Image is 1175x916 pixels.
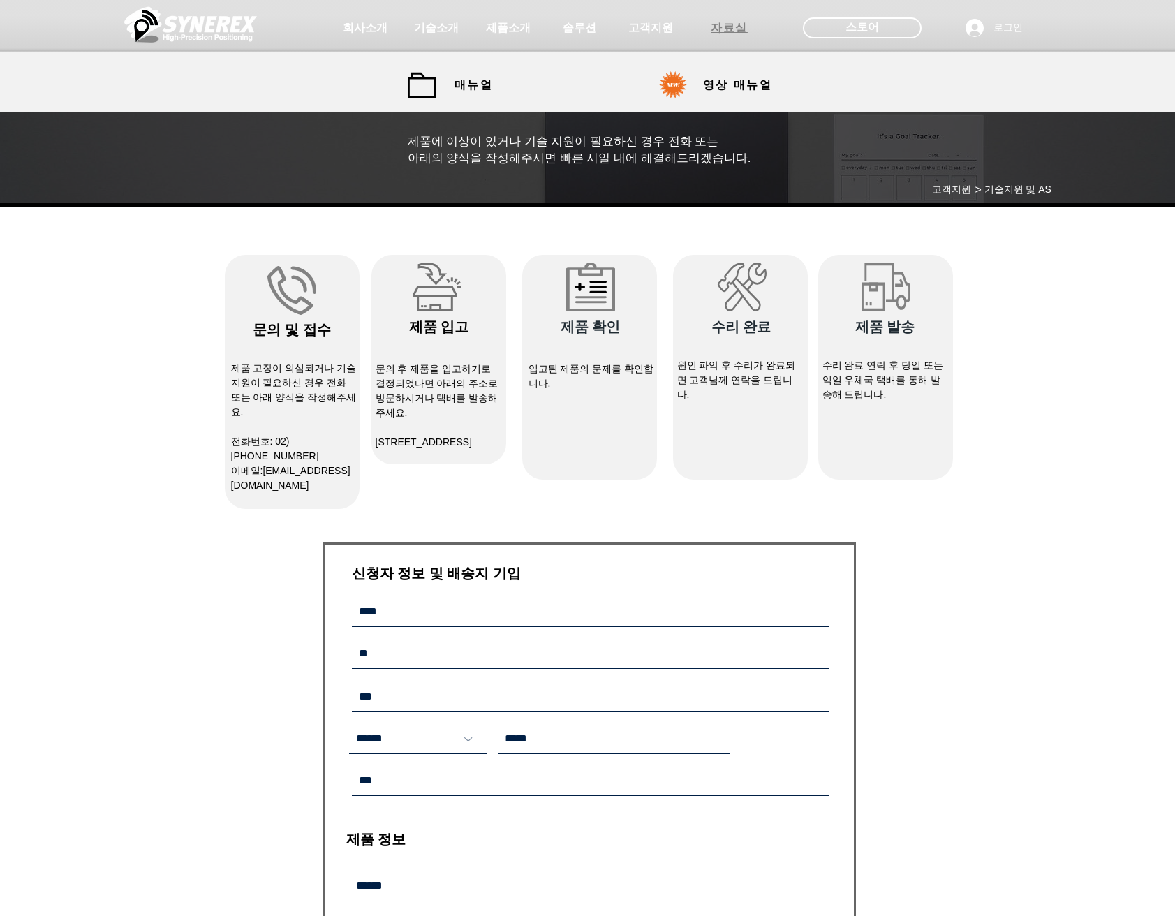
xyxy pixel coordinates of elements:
a: 영상 매뉴얼 [651,71,790,99]
a: 자료실 [695,14,764,42]
span: 자료실 [711,21,748,36]
a: 기술소개 [401,14,471,42]
div: 스토어 [803,17,922,38]
a: 제품소개 [473,14,543,42]
span: [STREET_ADDRESS] [376,436,472,448]
span: ​문의 후 제품을 입고하기로 결정되었다면 아래의 주소로 방문하시거나 택배를 발송해주세요. [376,363,498,418]
span: 매뉴얼 [455,78,493,93]
span: 로그인 [989,21,1028,35]
span: ​수리 완료 [711,319,771,334]
span: 고객지원 [628,21,673,36]
span: ​제품 정보 [346,832,406,847]
span: ​신청자 정보 및 배송지 기입 [352,566,521,581]
a: 솔루션 [545,14,614,42]
a: 매뉴얼 [408,71,505,99]
span: ​문의 및 접수 [253,322,330,337]
a: [EMAIL_ADDRESS][DOMAIN_NAME] [231,465,350,491]
button: 로그인 [956,15,1033,41]
span: 입고된 제품의 문제를 확인합니다. [529,363,654,389]
span: 영상 매뉴얼 [703,78,772,93]
span: 솔루션 [563,21,596,36]
a: 회사소개 [330,14,400,42]
iframe: Wix Chat [1014,856,1175,916]
img: 씨너렉스_White_simbol_대지 1.png [124,3,257,45]
span: ​제품 확인 [561,319,621,334]
span: ​제품 입고 [409,319,469,334]
span: ​제품 발송 [855,319,915,334]
span: 제품 고장이 의심되거나 기술지원이 필요하신 경우 전화 또는 아래 양식을 작성해주세요. [231,362,357,418]
span: 원인 파악 후 수리가 완료되면 고객님께 연락을 드립니다. [677,360,796,400]
span: ​이메일: [231,465,350,491]
span: 전화번호: 02)[PHONE_NUMBER] [231,436,319,461]
span: 수리 완료 연락 후 당일 또는 익일 우체국 택배를 통해 발송해 드립니다. [822,360,943,400]
span: 기술소개 [414,21,459,36]
span: 제품소개 [486,21,531,36]
a: 고객지원 [616,14,686,42]
span: 스토어 [845,20,879,35]
span: 회사소개 [343,21,387,36]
